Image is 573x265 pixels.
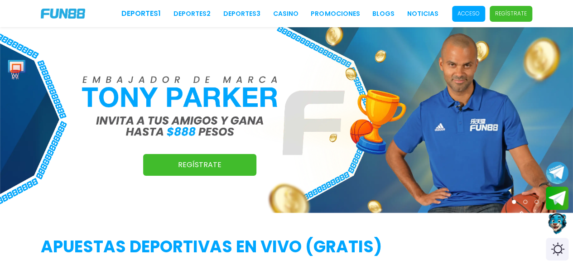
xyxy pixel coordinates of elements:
a: Regístrate [143,154,256,176]
img: Company Logo [41,9,85,19]
p: Regístrate [495,10,527,18]
button: Contact customer service [546,212,568,236]
a: NOTICIAS [407,9,438,19]
a: Promociones [311,9,360,19]
a: BLOGS [372,9,395,19]
h2: APUESTAS DEPORTIVAS EN VIVO (gratis) [41,235,532,259]
button: Join telegram channel [546,161,568,184]
a: Deportes2 [173,9,211,19]
button: Join telegram [546,187,568,210]
p: Acceso [457,10,480,18]
a: CASINO [273,9,298,19]
a: Deportes3 [223,9,260,19]
div: Switch theme [546,238,568,260]
a: Deportes1 [121,8,161,19]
